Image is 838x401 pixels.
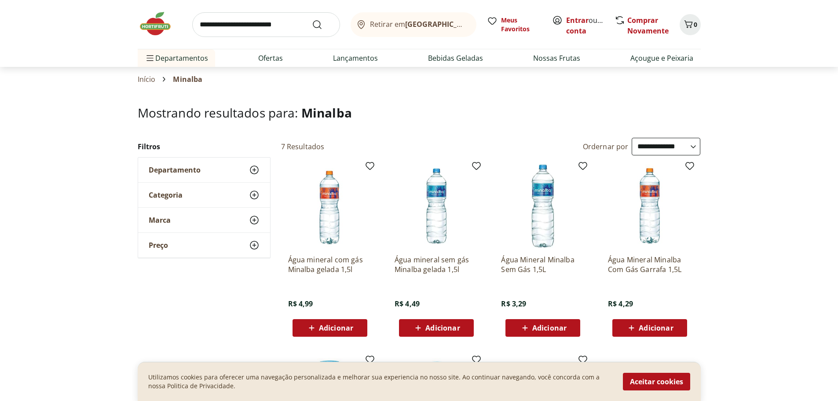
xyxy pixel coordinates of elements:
button: Adicionar [612,319,687,337]
a: Água mineral sem gás Minalba gelada 1,5l [395,255,478,274]
span: ou [566,15,605,36]
img: Água Mineral Minalba Com Gás Garrafa 1,5L [608,164,692,248]
span: Minalba [173,75,202,83]
span: Preço [149,241,168,250]
span: R$ 4,99 [288,299,313,309]
h1: Mostrando resultados para: [138,106,701,120]
span: Departamentos [145,48,208,69]
h2: 7 Resultados [281,142,325,151]
a: Lançamentos [333,53,378,63]
img: Água mineral sem gás Minalba gelada 1,5l [395,164,478,248]
span: Marca [149,216,171,224]
button: Adicionar [505,319,580,337]
span: Meus Favoritos [501,16,542,33]
button: Adicionar [399,319,474,337]
a: Açougue e Peixaria [630,53,693,63]
span: Adicionar [425,324,460,331]
label: Ordernar por [583,142,629,151]
span: Retirar em [370,20,467,28]
img: Hortifruti [138,11,182,37]
a: Água Mineral Minalba Sem Gás 1,5L [501,255,585,274]
button: Preço [138,233,270,258]
a: Comprar Novamente [627,15,669,36]
span: R$ 4,49 [395,299,420,309]
input: search [192,12,340,37]
a: Meus Favoritos [487,16,542,33]
button: Retirar em[GEOGRAPHIC_DATA]/[GEOGRAPHIC_DATA] [351,12,476,37]
span: Categoria [149,191,183,199]
button: Carrinho [680,14,701,35]
span: Departamento [149,166,201,174]
h2: Filtros [138,138,271,155]
a: Água Mineral Minalba Com Gás Garrafa 1,5L [608,255,692,274]
span: Adicionar [319,324,353,331]
span: Adicionar [639,324,673,331]
span: 0 [694,20,697,29]
a: Início [138,75,156,83]
button: Categoria [138,183,270,207]
button: Marca [138,208,270,232]
a: Criar conta [566,15,615,36]
span: R$ 3,29 [501,299,526,309]
b: [GEOGRAPHIC_DATA]/[GEOGRAPHIC_DATA] [405,19,553,29]
p: Utilizamos cookies para oferecer uma navegação personalizada e melhorar sua experiencia no nosso ... [148,373,612,390]
span: Minalba [301,104,352,121]
a: Água mineral com gás Minalba gelada 1,5l [288,255,372,274]
span: R$ 4,29 [608,299,633,309]
span: Adicionar [532,324,567,331]
button: Aceitar cookies [623,373,690,390]
img: Água mineral com gás Minalba gelada 1,5l [288,164,372,248]
a: Ofertas [258,53,283,63]
img: Água Mineral Minalba Sem Gás 1,5L [501,164,585,248]
a: Entrar [566,15,589,25]
button: Submit Search [312,19,333,30]
button: Departamento [138,158,270,182]
a: Nossas Frutas [533,53,580,63]
button: Menu [145,48,155,69]
button: Adicionar [293,319,367,337]
a: Bebidas Geladas [428,53,483,63]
